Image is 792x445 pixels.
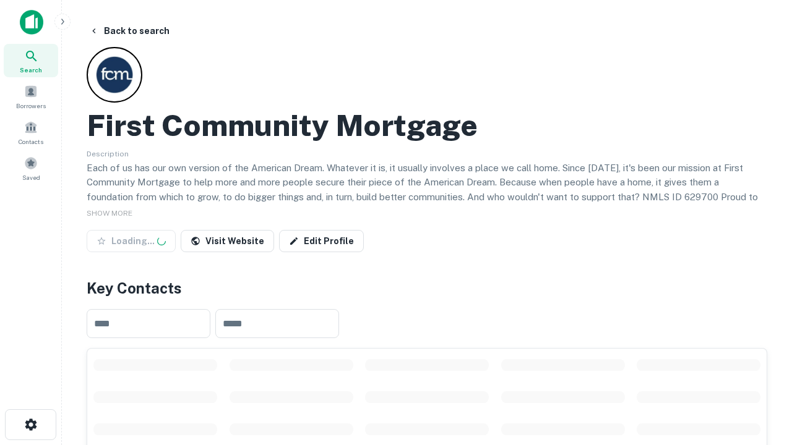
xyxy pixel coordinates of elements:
img: capitalize-icon.png [20,10,43,35]
p: Each of us has our own version of the American Dream. Whatever it is, it usually involves a place... [87,161,767,219]
button: Back to search [84,20,174,42]
span: SHOW MORE [87,209,132,218]
span: Contacts [19,137,43,146]
a: Visit Website [181,230,274,252]
h4: Key Contacts [87,277,767,299]
h2: First Community Mortgage [87,108,478,143]
span: Saved [22,172,40,182]
a: Saved [4,151,58,185]
a: Search [4,44,58,77]
iframe: Chat Widget [730,346,792,405]
span: Borrowers [16,101,46,111]
a: Contacts [4,116,58,149]
a: Edit Profile [279,230,364,252]
a: Borrowers [4,80,58,113]
span: Search [20,65,42,75]
span: Description [87,150,129,158]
